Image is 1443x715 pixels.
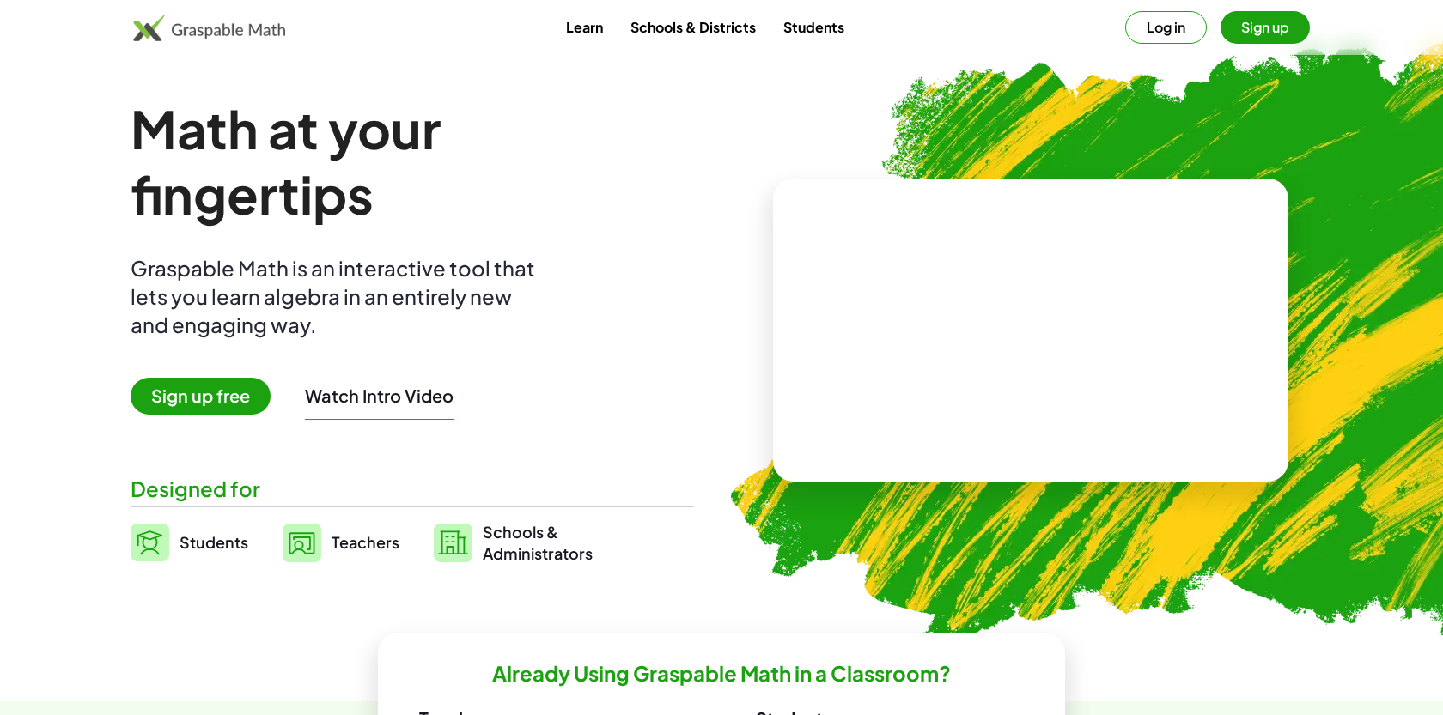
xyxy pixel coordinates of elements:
[131,475,694,503] div: Designed for
[552,11,617,43] a: Learn
[434,521,593,564] a: Schools &Administrators
[180,532,248,552] span: Students
[902,266,1160,395] video: What is this? This is dynamic math notation. Dynamic math notation plays a central role in how Gr...
[131,254,543,339] div: Graspable Math is an interactive tool that lets you learn algebra in an entirely new and engaging...
[770,11,858,43] a: Students
[131,96,677,227] h1: Math at your fingertips
[283,524,321,562] img: svg%3e
[1125,11,1207,44] button: Log in
[483,521,593,564] span: Schools & Administrators
[305,385,454,407] button: Watch Intro Video
[492,660,951,687] h2: Already Using Graspable Math in a Classroom?
[617,11,770,43] a: Schools & Districts
[131,524,169,561] img: svg%3e
[131,521,248,564] a: Students
[131,378,271,415] span: Sign up free
[1221,11,1310,44] button: Sign up
[434,524,472,562] img: svg%3e
[283,521,399,564] a: Teachers
[332,532,399,552] span: Teachers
